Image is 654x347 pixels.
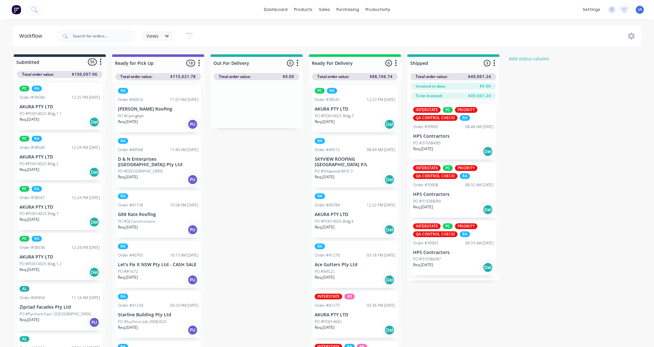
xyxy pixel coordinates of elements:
[443,107,453,113] div: PC
[19,211,58,217] p: PO #PO014025 Bldg 7
[315,294,342,299] div: INTERSTATE
[19,217,39,222] p: Req. [DATE]
[17,233,103,280] div: PCRAOrder #3853812:24 PM [DATE]AKURA PTY LTDPO #PO014025 Bldg 1.2Req.[DATE]Del
[72,145,100,150] div: 12:24 PM [DATE]
[118,97,143,103] div: Order #40016
[370,74,393,80] span: $88,106.74
[413,204,433,210] p: Req. [DATE]
[367,97,395,103] div: 12:23 PM [DATE]
[219,74,251,80] span: Total order value:
[19,245,45,251] div: Order #38538
[460,115,470,121] div: RA
[384,225,395,235] div: Del
[315,224,335,230] p: Req. [DATE]
[170,202,198,208] div: 10:58 AM [DATE]
[115,85,201,132] div: RAOrder #4001611:07 AM [DATE][PERSON_NAME] RoofingPO #CaringbahReq.[DATE]PU
[315,174,335,180] p: Req. [DATE]
[188,275,198,285] div: PU
[19,236,29,242] div: PC
[465,240,494,246] div: 08:33 AM [DATE]
[413,198,441,204] p: PO #310388/89
[188,325,198,335] div: PU
[118,312,198,318] p: Starline Building Pty Ltd
[413,115,458,121] div: QA CONTROL CHECK!
[19,86,29,91] div: PC
[89,267,99,277] div: Del
[72,95,100,100] div: 12:25 PM [DATE]
[315,243,325,249] div: RA
[416,83,446,89] span: Invoiced to date:
[362,5,393,14] div: productivity
[291,5,316,14] div: products
[170,252,198,258] div: 10:13 AM [DATE]
[333,5,362,14] div: purchasing
[413,240,438,246] div: Order #39907
[72,72,97,77] span: $150,057.96
[327,88,337,94] div: RA
[413,182,438,188] div: Order #39908
[118,168,163,174] p: PO #[GEOGRAPHIC_DATA]
[413,231,458,237] div: QA CONTROL CHECK!
[19,295,45,301] div: Order #40954
[170,74,196,80] span: $115,621.78
[17,133,103,180] div: PCRAOrder #3854012:24 PM [DATE]AKURA PTY LTDPO #PO014025 Bldg 2Req.[DATE]Del
[118,224,138,230] p: Req. [DATE]
[315,262,395,267] p: Ace Gutters Pty Ltd
[367,303,395,308] div: 03:36 PM [DATE]
[89,117,99,127] div: Del
[316,5,333,14] div: sales
[384,119,395,129] div: Del
[411,104,496,159] div: INTERSTATEPCPRIORITYQA CONTROL CHECK!RAOrder #3990508:48 AM [DATE]HPS ContractorsPO #310384/85Req...
[315,319,342,325] p: PO #PO014642
[19,167,39,173] p: Req. [DATE]
[480,83,491,89] span: $0.00
[19,117,39,122] p: Req. [DATE]
[261,5,291,14] a: dashboard
[17,283,103,330] div: ALOrder #4095411:14 AM [DATE]Zipclad Facades Pty LtdPO #Pyrmont East / [GEOGRAPHIC_DATA]Req.[DATE]PU
[118,174,138,180] p: Req. [DATE]
[188,225,198,235] div: PU
[315,193,325,199] div: RA
[118,113,144,119] p: PO #Caringbah
[638,7,642,12] span: IA
[115,191,201,238] div: RAOrder #4115810:58 AM [DATE]GR8 Rate RoofingPO #DJ ConstructionsReq.[DATE]PU
[19,261,62,267] p: PO #PO014025 Bldg 1.2
[416,74,448,80] span: Total order value:
[413,140,441,146] p: PO #310384/85
[118,294,128,299] div: RA
[443,223,453,229] div: PC
[455,165,477,171] div: PRIORITY
[118,202,143,208] div: Order #41158
[17,183,103,230] div: PCRAOrder #3854712:24 PM [DATE]AKURA PTY LTDPO #PO014025 Bldg 7Req.[DATE]Del
[312,291,398,338] div: INTERSTATERROrder #4127703:36 PM [DATE]AKURA PTY LTDPO #PO014642Req.[DATE]Del
[315,202,340,208] div: Order #40784
[118,252,143,258] div: Order #40705
[19,317,39,323] p: Req. [DATE]
[22,72,54,77] span: Total order value:
[315,212,395,217] p: AKURA PTY LTD
[12,5,21,14] img: Factory
[118,119,138,125] p: Req. [DATE]
[483,146,493,157] div: Del
[19,204,100,210] p: AKURA PTY LTD
[188,174,198,185] div: PU
[32,186,42,192] div: RA
[118,243,128,249] div: RA
[315,138,325,144] div: RA
[413,262,433,268] p: Req. [DATE]
[315,119,335,125] p: Req. [DATE]
[170,97,198,103] div: 11:07 AM [DATE]
[32,86,42,91] div: RA
[455,107,477,113] div: PRIORITY
[118,193,128,199] div: RA
[460,173,470,179] div: RA
[413,107,441,113] div: INTERSTATE
[19,286,29,292] div: AL
[413,134,494,139] p: HPS Contractors
[315,88,325,94] div: PC
[443,165,453,171] div: PC
[118,147,143,153] div: Order #40568
[413,223,441,229] div: INTERSTATE
[413,250,494,255] p: HPS Contractors
[411,163,496,218] div: INTERSTATEPCPRIORITYQA CONTROL CHECK!RAOrder #3990808:32 AM [DATE]HPS ContractorsPO #310388/89Req...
